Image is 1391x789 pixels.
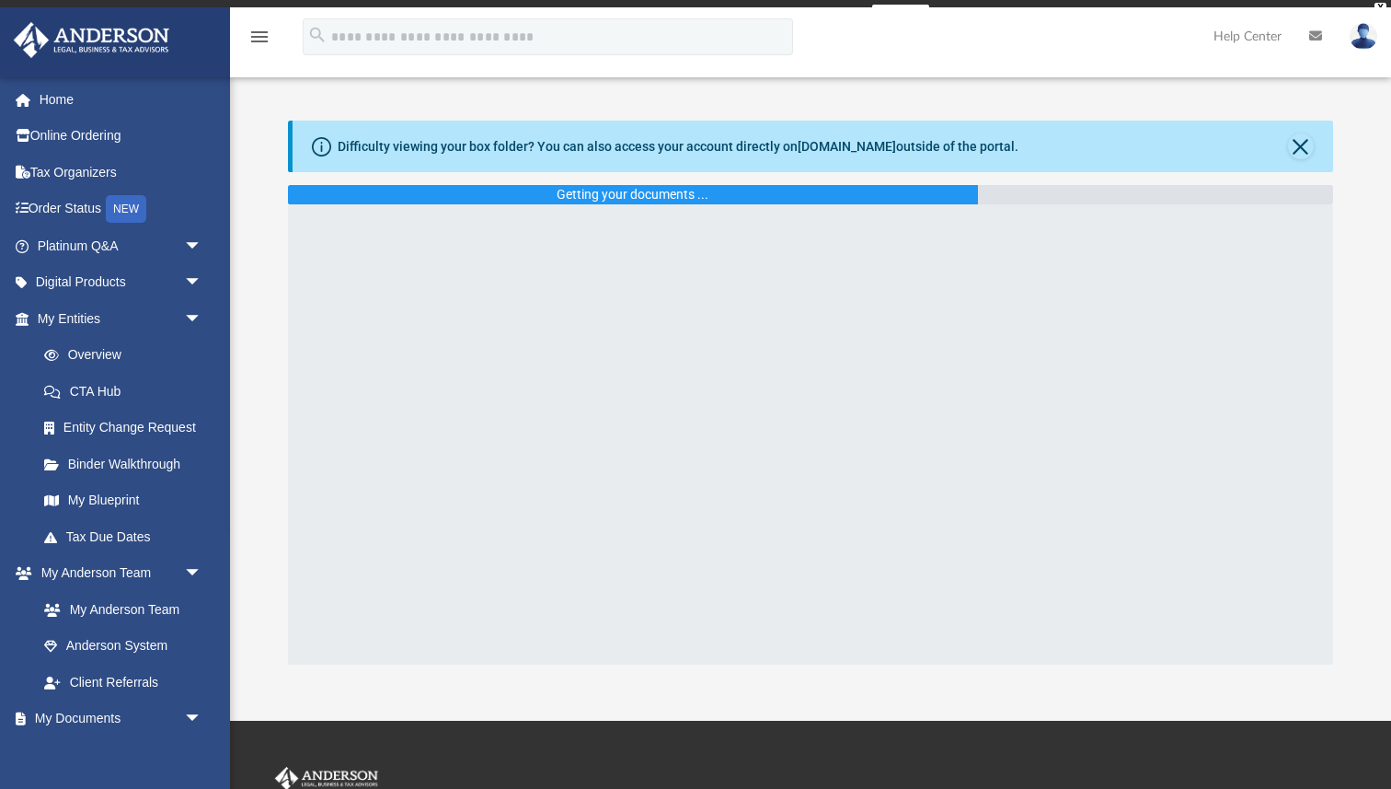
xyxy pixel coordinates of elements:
a: survey [872,5,929,27]
a: Platinum Q&Aarrow_drop_down [13,227,230,264]
span: arrow_drop_down [184,300,221,338]
button: Close [1288,133,1314,159]
span: arrow_drop_down [184,227,221,265]
a: Home [13,81,230,118]
a: Anderson System [26,628,221,665]
span: arrow_drop_down [184,264,221,302]
img: Anderson Advisors Platinum Portal [8,22,175,58]
div: Get a chance to win 6 months of Platinum for free just by filling out this [462,5,864,27]
a: menu [248,35,270,48]
a: My Anderson Team [26,591,212,628]
a: Order StatusNEW [13,191,230,228]
a: My Documentsarrow_drop_down [13,701,221,737]
a: Digital Productsarrow_drop_down [13,264,230,301]
a: CTA Hub [26,373,230,410]
a: Binder Walkthrough [26,446,230,482]
div: Difficulty viewing your box folder? You can also access your account directly on outside of the p... [338,137,1018,157]
a: Tax Organizers [13,154,230,191]
div: close [1374,3,1386,14]
a: Tax Due Dates [26,518,230,555]
i: menu [248,26,270,48]
div: Getting your documents ... [557,185,708,204]
div: NEW [106,195,146,223]
img: User Pic [1350,23,1377,50]
span: arrow_drop_down [184,701,221,738]
a: Entity Change Request [26,410,230,447]
a: My Anderson Teamarrow_drop_down [13,555,221,592]
a: Client Referrals [26,664,221,701]
span: arrow_drop_down [184,555,221,593]
a: My Blueprint [26,482,221,519]
i: search [307,25,328,45]
a: Online Ordering [13,118,230,155]
a: Overview [26,337,230,374]
a: My Entitiesarrow_drop_down [13,300,230,337]
a: [DOMAIN_NAME] [798,139,896,154]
